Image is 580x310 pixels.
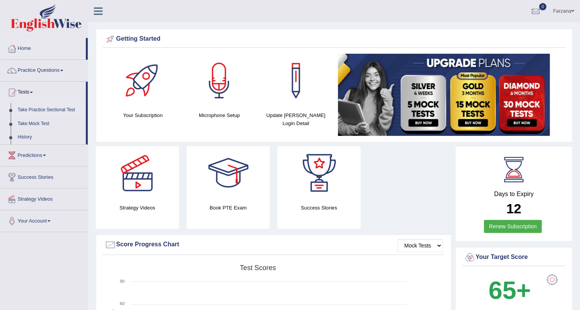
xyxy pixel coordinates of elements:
tspan: Test scores [240,264,276,272]
a: Tests [0,82,86,101]
a: Strategy Videos [0,188,88,208]
h4: Success Stories [277,204,360,212]
div: Score Progress Chart [105,239,442,251]
h4: Strategy Videos [96,204,179,212]
a: Success Stories [0,167,88,186]
h4: Your Subscription [108,111,177,119]
a: Take Practice Sectional Test [14,103,86,117]
a: Home [0,38,86,57]
a: Take Mock Test [14,117,86,131]
a: Renew Subscription [484,220,542,233]
div: Getting Started [105,33,564,45]
h4: Update [PERSON_NAME] Login Detail [261,111,330,127]
img: small5.jpg [338,54,550,136]
a: Your Account [0,210,88,229]
h4: Microphone Setup [185,111,254,119]
h4: Days to Expiry [464,191,564,198]
a: Practice Questions [0,60,88,79]
b: 65+ [488,276,531,304]
div: Your Target Score [464,252,564,263]
text: 60 [120,301,125,306]
a: History [14,130,86,144]
span: 0 [539,3,547,10]
text: 90 [120,279,125,284]
b: 12 [506,201,521,216]
a: Predictions [0,145,88,164]
h4: Book PTE Exam [187,204,270,212]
